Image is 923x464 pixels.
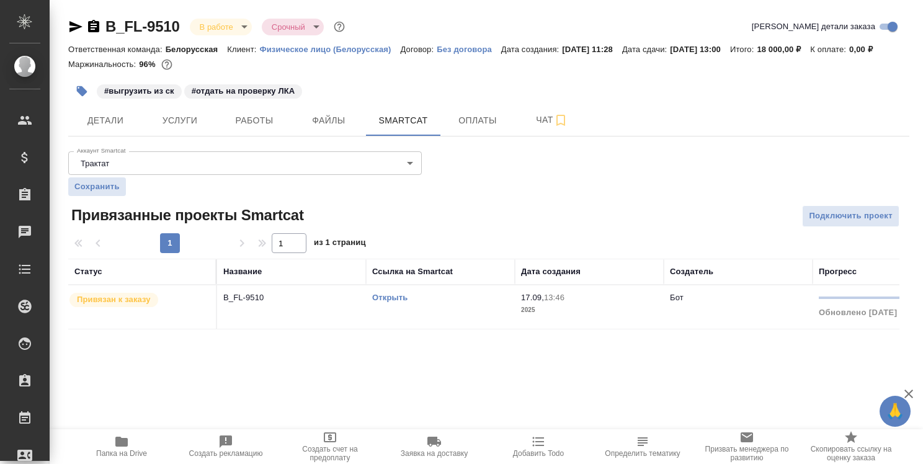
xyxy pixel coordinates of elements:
[622,45,670,54] p: Дата сдачи:
[68,19,83,34] button: Скопировать ссылку для ЯМессенджера
[68,205,304,225] span: Привязанные проекты Smartcat
[105,18,180,35] a: B_FL-9510
[544,293,564,302] p: 13:46
[166,45,228,54] p: Белорусская
[553,113,568,128] svg: Подписаться
[670,45,730,54] p: [DATE] 13:00
[810,45,849,54] p: К оплате:
[192,85,295,97] p: #отдать на проверку ЛКА
[225,113,284,128] span: Работы
[77,293,151,306] p: Привязан к заказу
[139,60,158,69] p: 96%
[448,113,507,128] span: Оплаты
[437,45,501,54] p: Без договора
[223,292,360,304] p: B_FL-9510
[521,293,544,302] p: 17.09,
[68,78,96,105] button: Добавить тэг
[372,265,453,278] div: Ссылка на Smartcat
[259,45,400,54] p: Физическое лицо (Белорусская)
[76,113,135,128] span: Детали
[86,19,101,34] button: Скопировать ссылку
[68,151,422,175] div: Трактат
[521,265,581,278] div: Дата создания
[223,265,262,278] div: Название
[501,45,562,54] p: Дата создания:
[259,43,400,54] a: Физическое лицо (Белорусская)
[373,113,433,128] span: Smartcat
[670,265,713,278] div: Создатель
[880,396,911,427] button: 🙏
[314,235,366,253] span: из 1 страниц
[670,293,684,302] p: Бот
[562,45,622,54] p: [DATE] 11:28
[227,45,259,54] p: Клиент:
[757,45,810,54] p: 18 000,00 ₽
[68,60,139,69] p: Маржинальность:
[437,43,501,54] a: Без договора
[522,112,582,128] span: Чат
[885,398,906,424] span: 🙏
[268,22,309,32] button: Срочный
[752,20,875,33] span: [PERSON_NAME] детали заказа
[74,265,102,278] div: Статус
[190,19,252,35] div: В работе
[802,205,899,227] button: Подключить проект
[372,293,408,302] a: Открыть
[849,45,882,54] p: 0,00 ₽
[74,181,120,193] span: Сохранить
[77,158,113,169] button: Трактат
[809,209,893,223] span: Подключить проект
[819,308,922,317] span: Обновлено [DATE] 16:54
[68,177,126,196] button: Сохранить
[401,45,437,54] p: Договор:
[262,19,324,35] div: В работе
[68,45,166,54] p: Ответственная команда:
[730,45,757,54] p: Итого:
[331,19,347,35] button: Доп статусы указывают на важность/срочность заказа
[159,56,175,73] button: 582.29 RUB;
[299,113,359,128] span: Файлы
[196,22,237,32] button: В работе
[521,304,658,316] p: 2025
[819,265,857,278] div: Прогресс
[150,113,210,128] span: Услуги
[104,85,174,97] p: #выгрузить из ск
